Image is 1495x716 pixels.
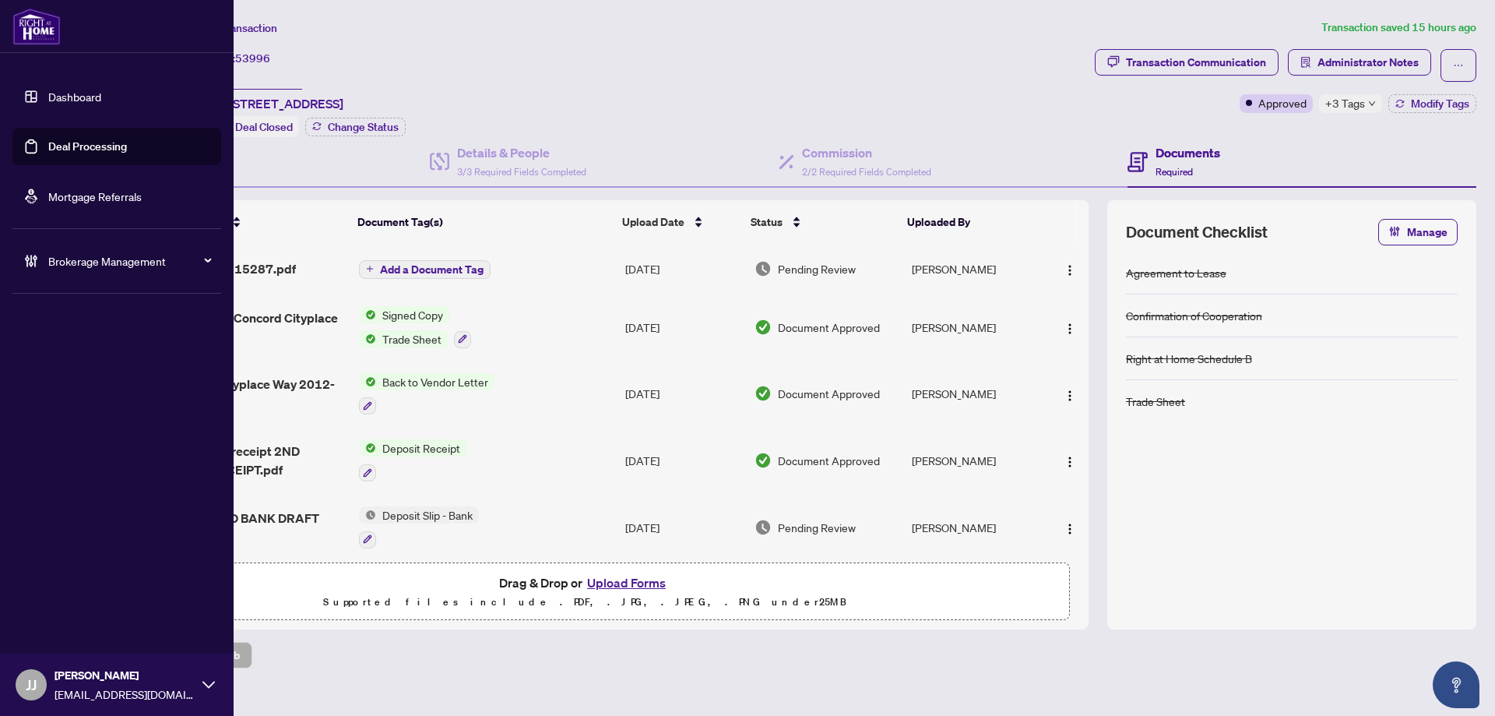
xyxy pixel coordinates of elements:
div: Transaction Communication [1126,50,1266,75]
button: Modify Tags [1388,94,1476,113]
span: ellipsis [1453,60,1464,71]
th: Upload Date [616,200,744,244]
img: Logo [1064,264,1076,277]
span: RAH deposit receipt 2ND DEPOSIT RECEIPT.pdf [156,442,346,479]
button: Status IconSigned CopyStatus IconTrade Sheet [359,306,471,348]
span: down [1368,100,1376,108]
span: Document Approved [778,452,880,469]
span: [EMAIL_ADDRESS][DOMAIN_NAME] [55,686,195,703]
button: Add a Document Tag [359,260,491,279]
button: Transaction Communication [1095,49,1279,76]
th: (9) File Name [149,200,351,244]
button: Logo [1057,256,1082,281]
button: Status IconDeposit Slip - Bank [359,506,479,548]
button: Logo [1057,381,1082,406]
h4: Details & People [457,143,586,162]
td: [DATE] [619,361,748,428]
button: Logo [1057,315,1082,340]
td: [PERSON_NAME] [906,494,1044,561]
td: [PERSON_NAME] [906,294,1044,361]
span: Approved [1258,94,1307,111]
th: Uploaded By [901,200,1039,244]
span: Signed TS - 3 Concord Cityplace Unit 2012 [GEOGRAPHIC_DATA]pdf [156,309,346,346]
button: Logo [1057,448,1082,473]
span: Pending Review [778,519,856,536]
td: [DATE] [619,244,748,294]
img: Status Icon [359,330,376,347]
div: Trade Sheet [1126,393,1185,410]
td: [PERSON_NAME] [906,361,1044,428]
a: Dashboard [48,90,101,104]
div: Confirmation of Cooperation [1126,307,1262,324]
span: Administrator Notes [1317,50,1419,75]
h4: Commission [802,143,931,162]
span: View Transaction [194,21,277,35]
img: logo [12,8,61,45]
span: solution [1300,57,1311,68]
img: Document Status [755,519,772,536]
span: JJ [26,674,37,696]
span: 2/2 Required Fields Completed [802,166,931,178]
div: Agreement to Lease [1126,264,1226,281]
td: [DATE] [619,427,748,494]
button: Change Status [305,118,406,136]
article: Transaction saved 15 hours ago [1321,19,1476,37]
span: Required [1156,166,1193,178]
td: [PERSON_NAME] [906,427,1044,494]
span: Status [751,213,783,231]
span: Modify Tags [1411,98,1469,109]
td: [DATE] [619,294,748,361]
button: Logo [1057,515,1082,540]
img: Logo [1064,523,1076,535]
span: Brokerage Management [48,252,210,270]
img: Logo [1064,390,1076,402]
td: [DATE] [619,494,748,561]
td: [PERSON_NAME] [906,244,1044,294]
span: Manage [1407,220,1448,245]
img: Status Icon [359,439,376,457]
a: Deal Processing [48,139,127,153]
span: 2012-[STREET_ADDRESS] [193,94,343,113]
img: Status Icon [359,506,376,524]
p: Supported files include .PDF, .JPG, .JPEG, .PNG under 25 MB [110,593,1060,612]
span: Document Approved [778,319,880,336]
img: Status Icon [359,373,376,390]
div: Right at Home Schedule B [1126,350,1252,367]
button: Status IconBack to Vendor Letter [359,373,494,415]
span: [PERSON_NAME] [55,667,195,684]
button: Manage [1378,219,1458,245]
a: Mortgage Referrals [48,189,142,203]
h4: Documents [1156,143,1220,162]
span: Add a Document Tag [380,264,484,275]
span: 53996 [235,51,270,65]
button: Upload Forms [582,573,670,593]
span: Signed Copy [376,306,449,323]
span: Drag & Drop or [499,573,670,593]
div: Status: [193,116,299,137]
img: Document Status [755,260,772,277]
span: Deposit Slip - Bank [376,506,479,524]
span: 3/3 Required Fields Completed [457,166,586,178]
span: Upload Date [622,213,684,231]
th: Status [744,200,901,244]
img: Logo [1064,323,1076,335]
button: Administrator Notes [1288,49,1431,76]
span: +3 Tags [1325,94,1365,112]
button: Add a Document Tag [359,259,491,279]
span: Drag & Drop orUpload FormsSupported files include .PDF, .JPG, .JPEG, .PNG under25MB [100,563,1069,621]
span: Trade Sheet [376,330,448,347]
button: Open asap [1433,661,1479,708]
span: Deposit Receipt [376,439,466,457]
span: Change Status [328,122,399,132]
span: Document Checklist [1126,221,1268,243]
th: Document Tag(s) [351,200,616,244]
span: plus [366,265,374,273]
span: 3 Concord Cityplace Way 2012-BTV.pdf [156,375,346,412]
img: Document Status [755,319,772,336]
img: Logo [1064,456,1076,468]
span: Deal Closed [235,120,293,134]
button: Status IconDeposit Receipt [359,439,466,481]
img: Document Status [755,452,772,469]
span: RBC SLIP AND BANK DRAFT 2ND.jpg [156,509,346,546]
span: Back to Vendor Letter [376,373,494,390]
